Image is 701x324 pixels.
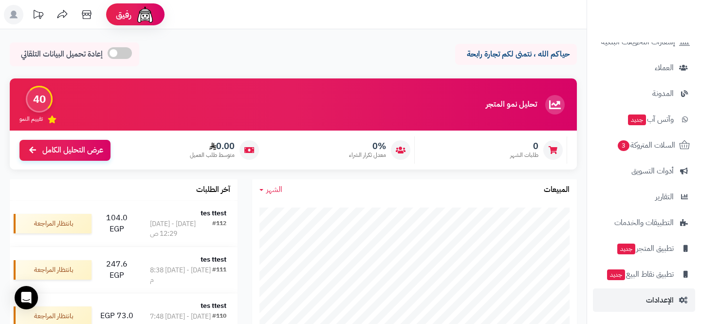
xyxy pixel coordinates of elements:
[593,211,695,234] a: التطبيقات والخدمات
[593,288,695,312] a: الإعدادات
[655,61,674,75] span: العملاء
[14,214,92,233] div: بانتظار المراجعة
[95,201,139,247] td: 104.0 EGP
[618,140,629,151] span: 3
[616,242,674,255] span: تطبيق المتجر
[510,151,538,159] span: طلبات الشهر
[607,269,625,280] span: جديد
[150,219,212,239] div: [DATE] - [DATE] 12:29 ص
[201,301,226,311] strong: tes ttest
[26,5,50,27] a: تحديثات المنصة
[628,114,646,125] span: جديد
[593,185,695,209] a: التقارير
[19,140,111,161] a: عرض التحليل الكامل
[190,141,235,152] span: 0.00
[606,267,674,281] span: تطبيق نقاط البيع
[349,141,386,152] span: 0%
[486,100,537,109] h3: تحليل نمو المتجر
[201,254,226,265] strong: tes ttest
[544,186,570,194] h3: المبيعات
[652,87,674,100] span: المدونة
[349,151,386,159] span: معدل تكرار الشراء
[212,219,226,239] div: #112
[14,260,92,280] div: بانتظار المراجعة
[593,263,695,286] a: تطبيق نقاط البيعجديد
[593,159,695,183] a: أدوات التسويق
[593,56,695,79] a: العملاء
[593,108,695,131] a: وآتس آبجديد
[510,141,538,152] span: 0
[617,138,675,152] span: السلات المتروكة
[627,113,674,126] span: وآتس آب
[135,5,155,24] img: ai-face.png
[593,237,695,260] a: تطبيق المتجرجديد
[266,184,282,195] span: الشهر
[19,115,43,123] span: تقييم النمو
[21,49,103,60] span: إعادة تحميل البيانات التلقائي
[42,145,103,156] span: عرض التحليل الكامل
[190,151,235,159] span: متوسط طلب العميل
[593,82,695,105] a: المدونة
[462,49,570,60] p: حياكم الله ، نتمنى لكم تجارة رابحة
[614,216,674,229] span: التطبيقات والخدمات
[212,266,226,285] div: #111
[116,9,131,20] span: رفيق
[631,164,674,178] span: أدوات التسويق
[655,190,674,204] span: التقارير
[646,293,674,307] span: الإعدادات
[259,184,282,195] a: الشهر
[150,266,212,285] div: [DATE] - [DATE] 8:38 م
[196,186,230,194] h3: آخر الطلبات
[95,247,139,293] td: 247.6 EGP
[201,208,226,218] strong: tes ttest
[15,286,38,309] div: Open Intercom Messenger
[593,133,695,157] a: السلات المتروكة3
[617,244,635,254] span: جديد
